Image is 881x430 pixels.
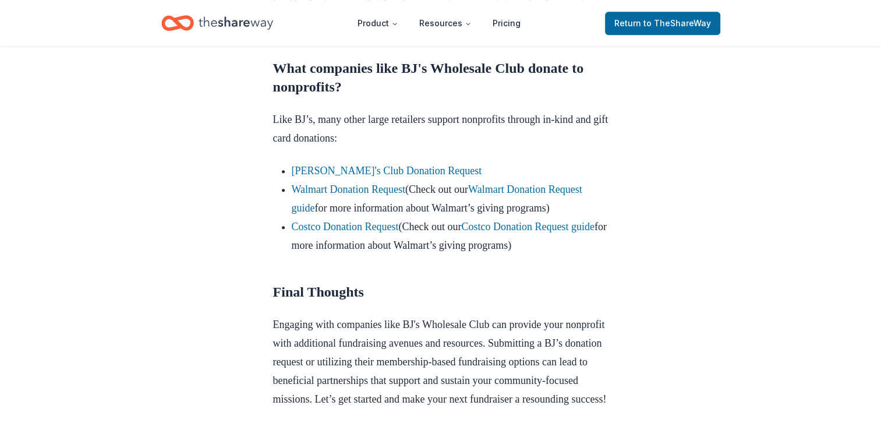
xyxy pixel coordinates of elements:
a: Walmart Donation Request [292,184,406,195]
h2: Final Thoughts [273,283,608,301]
a: [PERSON_NAME]'s Club Donation Request [292,165,482,177]
button: Resources [410,12,481,35]
span: to TheShareWay [643,18,711,28]
nav: Main [348,9,530,37]
p: Engaging with companies like BJ's Wholesale Club can provide your nonprofit with additional fundr... [273,315,608,408]
a: Pricing [483,12,530,35]
a: Costco Donation Request [292,221,399,232]
a: Home [161,9,273,37]
a: Returnto TheShareWay [605,12,720,35]
button: Product [348,12,408,35]
span: Return [614,16,711,30]
p: Like BJ’s, many other large retailers support nonprofits through in-kind and gift card donations: [273,110,608,147]
a: Costco Donation Request guide [461,221,594,232]
li: (Check out our for more information about Walmart’s giving programs) [292,180,608,217]
li: (Check out our for more information about Walmart’s giving programs) [292,217,608,255]
h2: What companies like BJ's Wholesale Club donate to nonprofits? [273,59,608,96]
